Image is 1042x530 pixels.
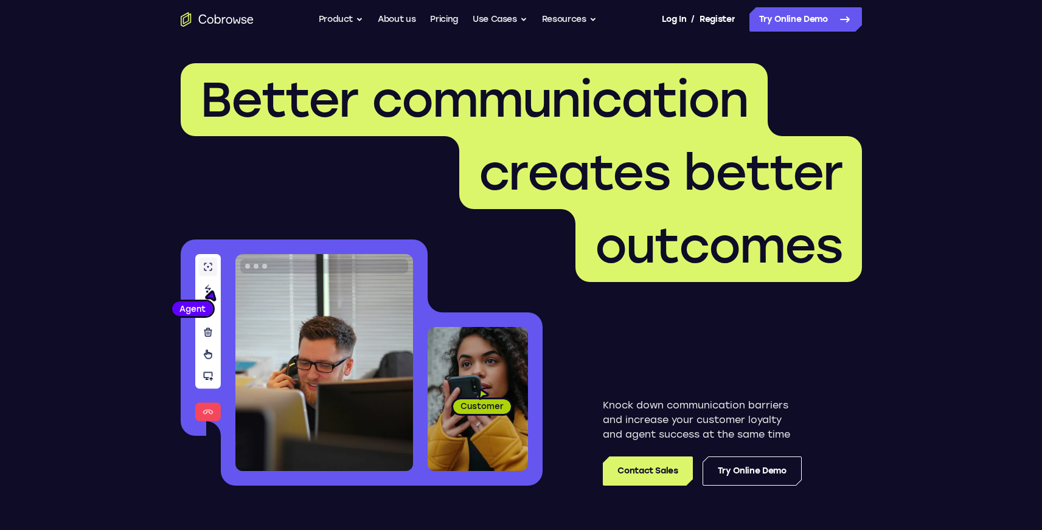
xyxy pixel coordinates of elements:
button: Resources [542,7,597,32]
a: Contact Sales [603,456,692,486]
img: A series of tools used in co-browsing sessions [195,254,221,421]
p: Knock down communication barriers and increase your customer loyalty and agent success at the sam... [603,398,802,442]
a: Go to the home page [181,12,254,27]
a: Log In [662,7,686,32]
img: A customer holding their phone [428,327,528,471]
span: outcomes [595,216,842,275]
span: Agent [172,303,213,315]
a: Try Online Demo [703,456,802,486]
a: Try Online Demo [749,7,862,32]
span: creates better [479,143,842,202]
span: / [691,12,695,27]
span: Better communication [200,71,748,129]
a: About us [378,7,415,32]
a: Pricing [430,7,458,32]
span: Customer [453,400,511,412]
a: Register [700,7,735,32]
button: Product [319,7,364,32]
button: Use Cases [473,7,527,32]
img: A customer support agent talking on the phone [235,254,413,471]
